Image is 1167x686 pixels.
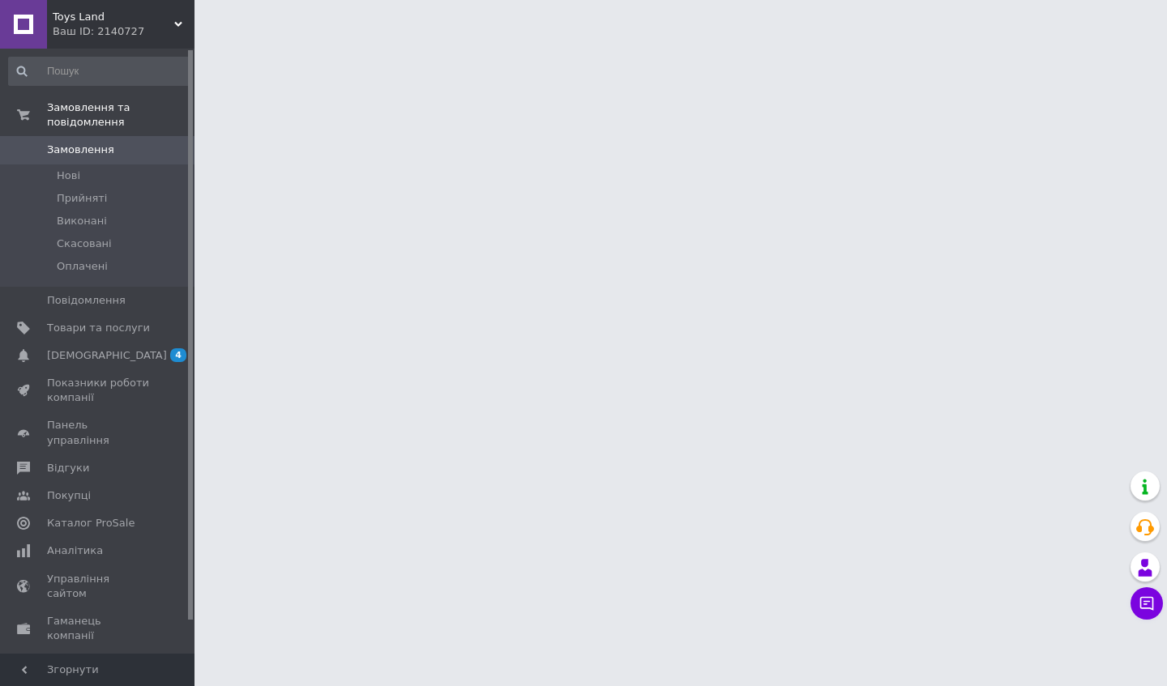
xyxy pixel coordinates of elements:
[8,57,191,86] input: Пошук
[53,10,174,24] span: Toys Land
[47,293,126,308] span: Повідомлення
[47,418,150,447] span: Панель управління
[170,348,186,362] span: 4
[47,100,194,130] span: Замовлення та повідомлення
[47,488,91,503] span: Покупці
[57,236,112,251] span: Скасовані
[47,614,150,643] span: Гаманець компанії
[1131,587,1163,620] button: Чат з покупцем
[57,259,108,274] span: Оплачені
[53,24,194,39] div: Ваш ID: 2140727
[57,191,107,206] span: Прийняті
[47,461,89,475] span: Відгуки
[47,572,150,601] span: Управління сайтом
[47,376,150,405] span: Показники роботи компанії
[47,143,114,157] span: Замовлення
[47,321,150,335] span: Товари та послуги
[57,168,80,183] span: Нові
[47,543,103,558] span: Аналітика
[57,214,107,228] span: Виконані
[47,348,167,363] span: [DEMOGRAPHIC_DATA]
[47,516,135,530] span: Каталог ProSale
